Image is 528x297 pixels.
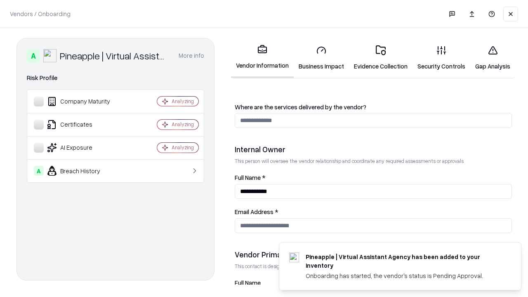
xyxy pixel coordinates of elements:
div: Vendor Primary Contact [235,250,512,259]
div: Internal Owner [235,144,512,154]
img: Pineapple | Virtual Assistant Agency [43,49,57,62]
div: Pineapple | Virtual Assistant Agency [60,49,169,62]
div: AI Exposure [34,143,132,153]
label: Full Name * [235,174,512,181]
div: Pineapple | Virtual Assistant Agency has been added to your inventory [306,252,501,270]
div: Onboarding has started, the vendor's status is Pending Approval. [306,271,501,280]
a: Vendor Information [231,38,294,78]
a: Business Impact [294,39,349,77]
p: Vendors / Onboarding [10,9,71,18]
img: trypineapple.com [289,252,299,262]
p: This contact is designated to receive the assessment request from Shift [235,263,512,270]
div: A [27,49,40,62]
label: Where are the services delivered by the vendor? [235,104,512,110]
div: Breach History [34,166,132,176]
div: Certificates [34,120,132,130]
div: Analyzing [172,144,194,151]
a: Security Controls [412,39,470,77]
div: Analyzing [172,98,194,105]
a: Evidence Collection [349,39,412,77]
div: Analyzing [172,121,194,128]
div: A [34,166,44,176]
label: Full Name [235,280,512,286]
p: This person will oversee the vendor relationship and coordinate any required assessments or appro... [235,158,512,165]
a: Gap Analysis [470,39,515,77]
div: Company Maturity [34,97,132,106]
button: More info [179,48,204,63]
label: Email Address * [235,209,512,215]
div: Risk Profile [27,73,204,83]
